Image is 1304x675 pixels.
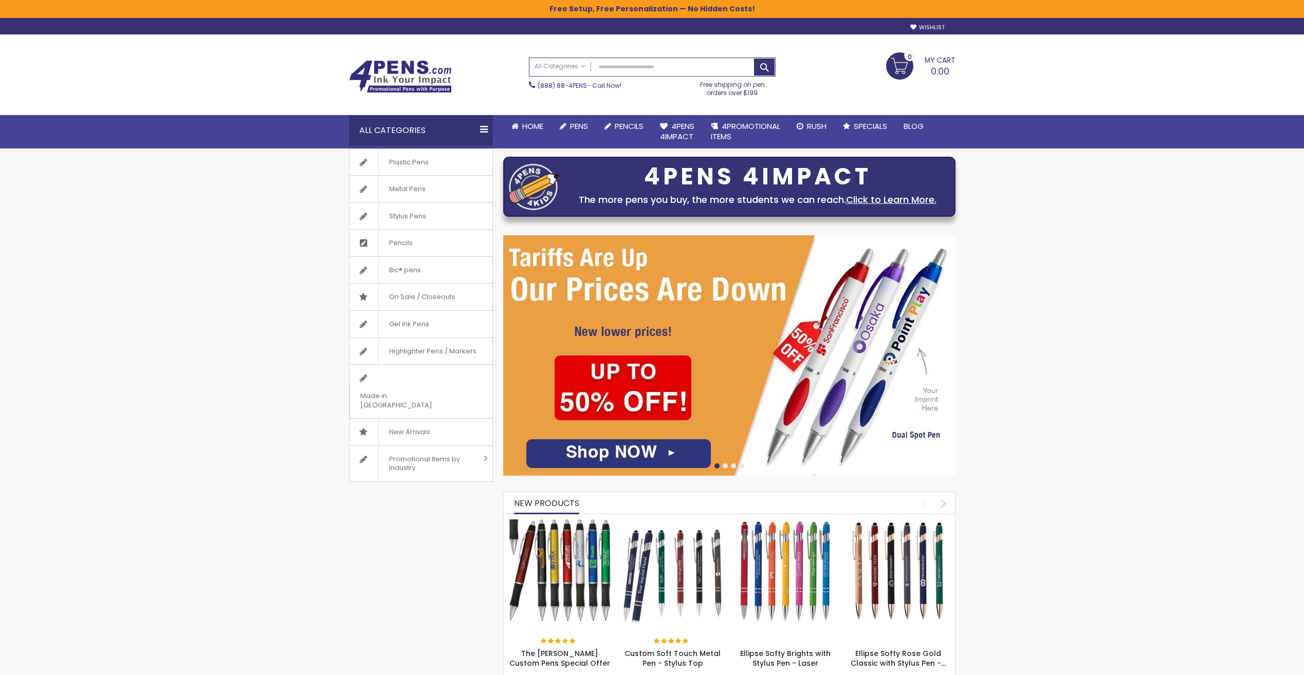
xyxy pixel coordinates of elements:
[851,648,946,668] a: Ellipse Softy Rose Gold Classic with Stylus Pen -…
[350,203,492,230] a: Stylus Pens
[503,235,956,476] img: /cheap-promotional-products.html
[535,62,586,70] span: All Categories
[846,193,936,206] a: Click to Learn More.
[552,115,596,138] a: Pens
[660,121,694,142] span: 4Pens 4impact
[350,365,492,418] a: Made in [GEOGRAPHIC_DATA]
[349,115,493,146] div: All Categories
[350,383,467,418] span: Made in [GEOGRAPHIC_DATA]
[703,115,788,148] a: 4PROMOTIONALITEMS
[807,121,827,132] span: Rush
[835,115,895,138] a: Specials
[689,77,776,97] div: Free shipping on pen orders over $199
[350,284,492,310] a: On Sale / Closeouts
[621,519,724,528] a: Custom Soft Touch Metal Pen - Stylus Top
[740,648,831,668] a: Ellipse Softy Brights with Stylus Pen - Laser
[514,497,579,509] span: New Products
[378,230,423,256] span: Pencils
[570,121,588,132] span: Pens
[509,163,560,210] img: four_pen_logo.png
[734,519,837,528] a: Ellipse Softy Brights with Stylus Pen - Laser
[350,446,492,481] a: Promotional Items by Industry
[847,519,950,622] img: Ellipse Softy Rose Gold Classic with Stylus Pen - Silver Laser
[509,648,610,668] a: The [PERSON_NAME] Custom Pens Special Offer
[625,648,721,668] a: Custom Soft Touch Metal Pen - Stylus Top
[509,519,612,528] a: The Barton Custom Pens Special Offer
[378,257,431,284] span: Bic® pens
[895,115,932,138] a: Blog
[350,419,492,445] a: New Arrivals
[538,81,587,90] a: (888) 88-4PENS
[565,193,950,207] div: The more pens you buy, the more students we can reach.
[711,121,780,142] span: 4PROMOTIONAL ITEMS
[378,284,466,310] span: On Sale / Closeouts
[904,121,924,132] span: Blog
[349,60,452,93] img: 4Pens Custom Pens and Promotional Products
[538,81,621,90] span: - Call Now!
[734,519,837,622] img: Ellipse Softy Brights with Stylus Pen - Laser
[378,338,487,365] span: Highlighter Pens / Markers
[541,638,577,645] div: 100%
[378,176,436,202] span: Metal Pens
[522,121,543,132] span: Home
[350,338,492,365] a: Highlighter Pens / Markers
[615,121,644,132] span: Pencils
[596,115,652,138] a: Pencils
[350,257,492,284] a: Bic® pens
[350,176,492,202] a: Metal Pens
[378,311,439,338] span: Gel Ink Pens
[931,65,949,78] span: 0.00
[854,121,887,132] span: Specials
[621,519,724,622] img: Custom Soft Touch Metal Pen - Stylus Top
[886,52,956,78] a: 0.00 0
[509,519,612,622] img: The Barton Custom Pens Special Offer
[529,58,591,75] a: All Categories
[652,115,703,148] a: 4Pens4impact
[350,230,492,256] a: Pencils
[654,638,690,645] div: 100%
[378,203,436,230] span: Stylus Pens
[378,149,439,176] span: Plastic Pens
[914,494,932,512] div: prev
[378,419,440,445] span: New Arrivals
[847,519,950,528] a: Ellipse Softy Rose Gold Classic with Stylus Pen - Silver Laser
[788,115,835,138] a: Rush
[378,446,480,481] span: Promotional Items by Industry
[934,494,952,512] div: next
[503,115,552,138] a: Home
[350,311,492,338] a: Gel Ink Pens
[565,166,950,188] div: 4PENS 4IMPACT
[910,24,945,31] a: Wishlist
[350,149,492,176] a: Plastic Pens
[908,52,912,62] span: 0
